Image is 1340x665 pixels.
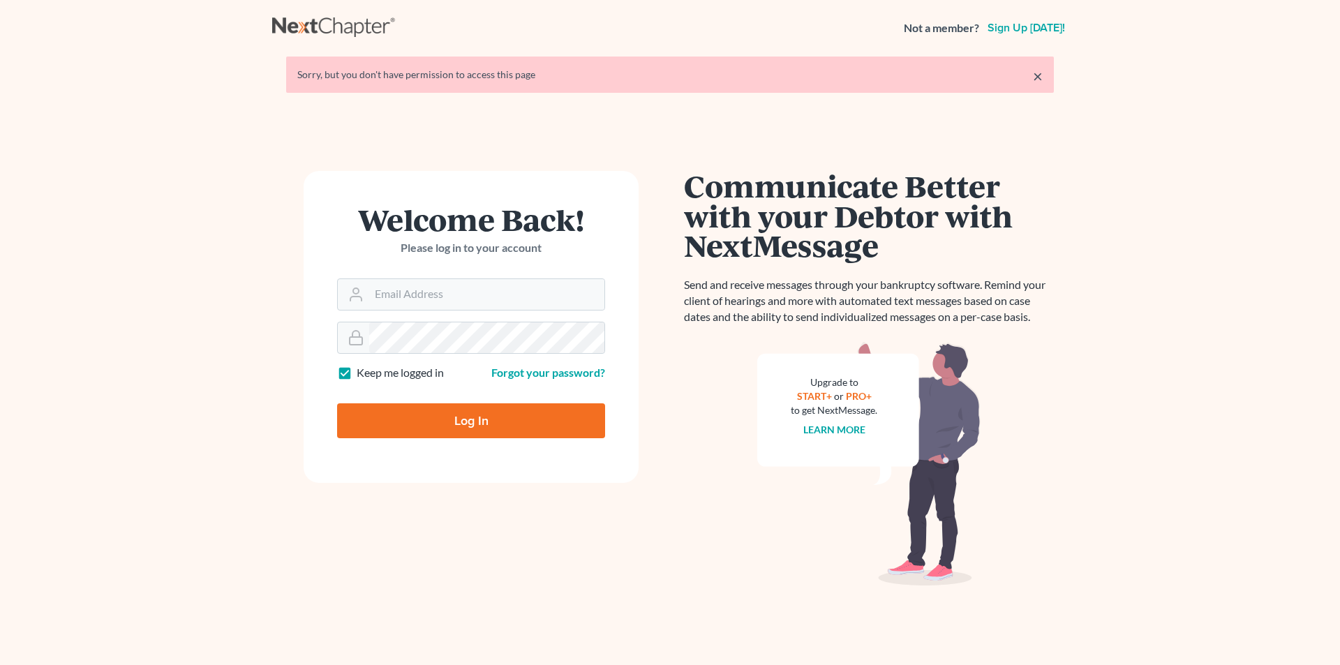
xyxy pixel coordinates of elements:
label: Keep me logged in [357,365,444,381]
div: to get NextMessage. [791,403,877,417]
input: Email Address [369,279,604,310]
h1: Communicate Better with your Debtor with NextMessage [684,171,1054,260]
input: Log In [337,403,605,438]
div: Sorry, but you don't have permission to access this page [297,68,1043,82]
a: START+ [797,390,832,402]
strong: Not a member? [904,20,979,36]
h1: Welcome Back! [337,204,605,234]
a: Learn more [803,424,865,435]
a: PRO+ [846,390,872,402]
p: Send and receive messages through your bankruptcy software. Remind your client of hearings and mo... [684,277,1054,325]
a: Sign up [DATE]! [985,22,1068,33]
a: Forgot your password? [491,366,605,379]
a: × [1033,68,1043,84]
span: or [834,390,844,402]
div: Upgrade to [791,375,877,389]
p: Please log in to your account [337,240,605,256]
img: nextmessage_bg-59042aed3d76b12b5cd301f8e5b87938c9018125f34e5fa2b7a6b67550977c72.svg [757,342,981,586]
